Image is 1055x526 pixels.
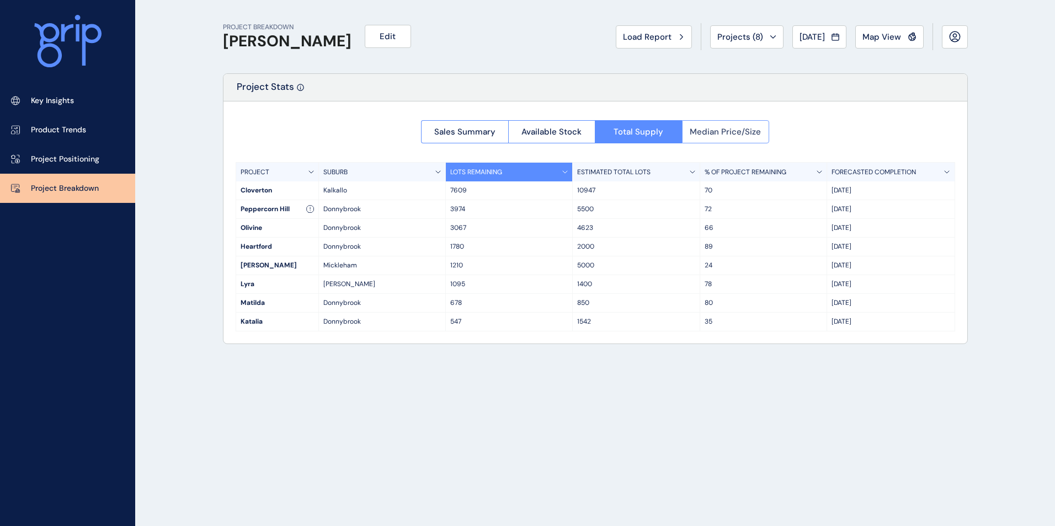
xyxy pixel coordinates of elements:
span: Available Stock [521,126,582,137]
button: Edit [365,25,411,48]
div: Heartford [236,238,318,256]
p: PROJECT [241,168,269,177]
span: Sales Summary [434,126,495,137]
p: 70 [705,186,822,195]
p: 72 [705,205,822,214]
p: [DATE] [832,298,950,308]
p: % OF PROJECT REMAINING [705,168,786,177]
p: 24 [705,261,822,270]
button: Median Price/Size [682,120,770,143]
span: Projects ( 8 ) [717,31,763,42]
span: Map View [862,31,901,42]
p: 547 [450,317,568,326]
p: Project Stats [237,80,294,101]
p: Donnybrook [323,242,441,251]
p: Donnybrook [323,223,441,233]
p: Project Breakdown [31,183,99,194]
p: 1780 [450,242,568,251]
p: 1400 [577,280,695,289]
p: 850 [577,298,695,308]
p: 80 [705,298,822,308]
p: Donnybrook [323,298,441,308]
div: Cloverton [236,181,318,200]
button: Map View [855,25,924,49]
span: [DATE] [800,31,825,42]
p: 3974 [450,205,568,214]
p: Mickleham [323,261,441,270]
div: Lyra [236,275,318,293]
button: Total Supply [595,120,682,143]
p: 10947 [577,186,695,195]
p: 5000 [577,261,695,270]
span: Load Report [623,31,672,42]
p: 78 [705,280,822,289]
div: Katalia [236,313,318,331]
span: Median Price/Size [690,126,761,137]
p: 89 [705,242,822,251]
p: [PERSON_NAME] [323,280,441,289]
p: 66 [705,223,822,233]
p: 35 [705,317,822,326]
p: 1095 [450,280,568,289]
p: PROJECT BREAKDOWN [223,23,351,32]
p: Project Positioning [31,154,99,165]
p: 7609 [450,186,568,195]
div: Matilda [236,294,318,312]
p: 678 [450,298,568,308]
p: [DATE] [832,242,950,251]
button: Projects (8) [710,25,784,49]
p: [DATE] [832,205,950,214]
p: ESTIMATED TOTAL LOTS [577,168,651,177]
p: 1210 [450,261,568,270]
p: 4623 [577,223,695,233]
p: [DATE] [832,261,950,270]
p: Donnybrook [323,205,441,214]
p: 3067 [450,223,568,233]
div: [PERSON_NAME] [236,256,318,275]
p: LOTS REMAINING [450,168,502,177]
div: Peppercorn Hill [236,200,318,218]
p: SUBURB [323,168,348,177]
p: [DATE] [832,280,950,289]
p: [DATE] [832,186,950,195]
button: Load Report [616,25,692,49]
p: [DATE] [832,223,950,233]
p: 2000 [577,242,695,251]
p: FORECASTED COMPLETION [832,168,916,177]
p: Donnybrook [323,317,441,326]
p: 1542 [577,317,695,326]
span: Edit [380,31,396,42]
span: Total Supply [614,126,663,137]
button: Sales Summary [421,120,508,143]
p: 5500 [577,205,695,214]
button: Available Stock [508,120,595,143]
p: Product Trends [31,125,86,136]
p: Kalkallo [323,186,441,195]
div: Olivine [236,219,318,237]
button: [DATE] [792,25,846,49]
p: [DATE] [832,317,950,326]
h1: [PERSON_NAME] [223,32,351,51]
p: Key Insights [31,95,74,106]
